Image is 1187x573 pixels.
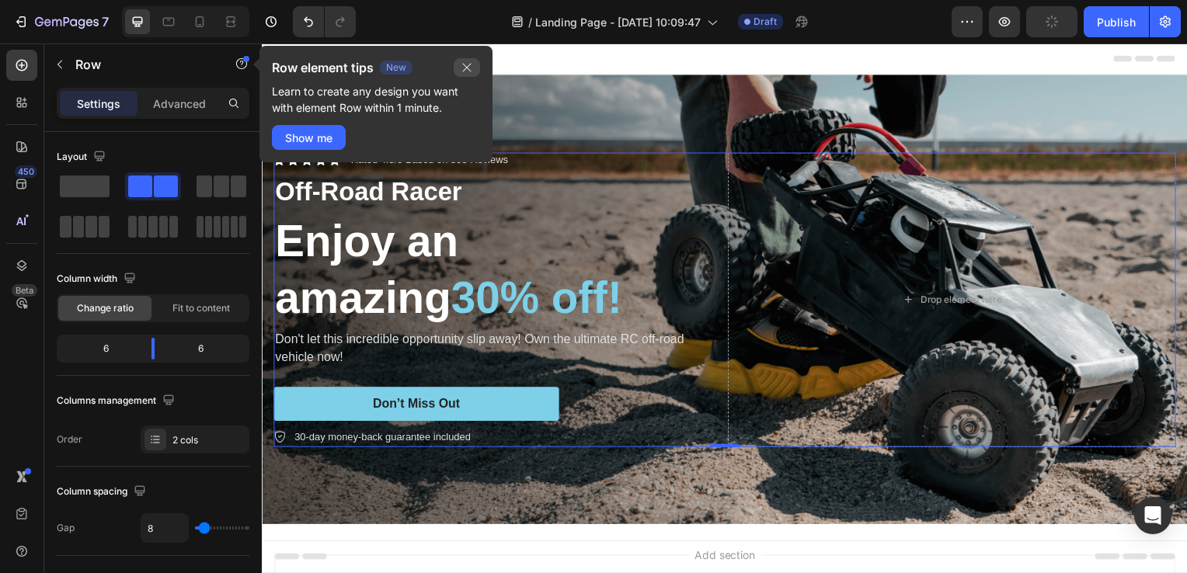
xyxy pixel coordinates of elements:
div: Columns management [57,391,178,412]
p: Row [75,55,207,74]
div: Open Intercom Messenger [1134,497,1171,534]
div: Gap [57,521,75,535]
span: / [528,14,532,30]
div: 450 [15,165,37,178]
div: Publish [1097,14,1136,30]
div: 2 cols [172,433,245,447]
div: Order [57,432,82,446]
input: Auto [141,514,188,542]
span: Draft [754,15,777,29]
p: 7 [102,12,109,31]
span: Landing Page - [DATE] 10:09:47 [535,14,701,30]
span: Fit to content [172,301,230,315]
p: Settings [77,95,120,112]
div: Undo/Redo [293,6,356,37]
div: 6 [60,338,139,359]
iframe: Design area [262,43,1187,573]
div: Column width [57,269,139,290]
div: Beta [12,284,37,297]
div: Row [31,89,57,102]
div: 6 [167,338,246,359]
span: Change ratio [77,301,134,315]
button: 7 [6,6,116,37]
p: Advanced [153,95,206,112]
div: Column spacing [57,481,149,502]
div: Layout [57,147,109,168]
button: Publish [1084,6,1149,37]
div: Drop element here [663,252,746,265]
